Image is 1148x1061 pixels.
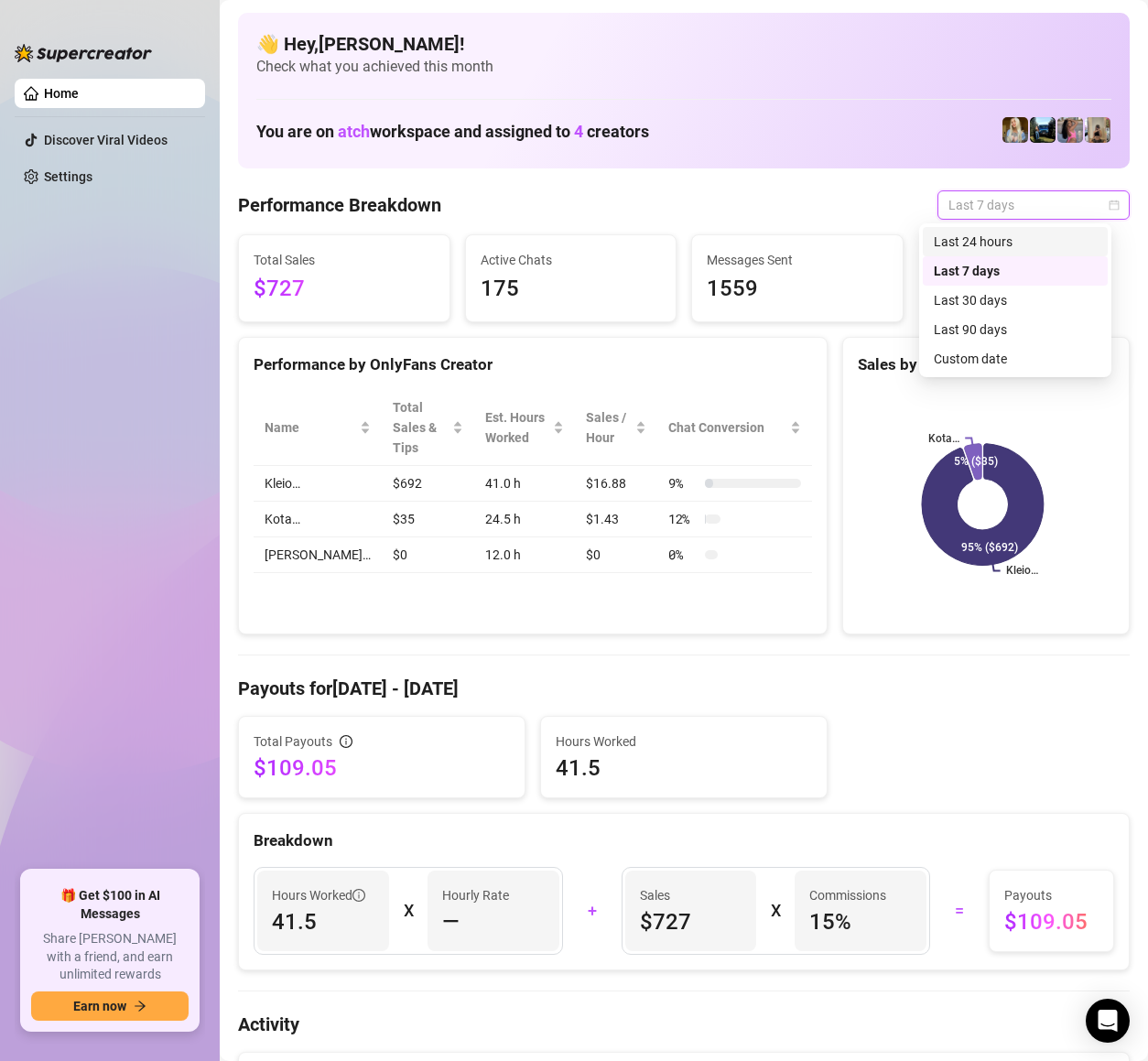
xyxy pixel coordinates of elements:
h1: You are on workspace and assigned to creators [256,122,649,142]
article: Hourly Rate [442,885,509,905]
span: $109.05 [1004,907,1099,936]
div: X [404,896,413,926]
h4: Activity [238,1012,1130,1037]
div: + [574,896,611,926]
span: Hours Worked [272,885,365,905]
td: $16.88 [575,466,657,502]
img: logo-BBDzfeDw.svg [15,44,152,62]
span: Share [PERSON_NAME] with a friend, and earn unlimited rewards [31,930,189,984]
img: Kota [1057,117,1083,143]
div: Last 90 days [934,319,1097,340]
h4: Payouts for [DATE] - [DATE] [238,676,1130,701]
div: Performance by OnlyFans Creator [254,352,812,377]
span: 175 [481,272,662,307]
span: Payouts [1004,885,1099,905]
th: Sales / Hour [575,390,657,466]
div: Last 24 hours [934,232,1097,252]
td: Kota… [254,502,382,537]
div: Last 30 days [934,290,1097,310]
img: Kleio [1002,117,1028,143]
span: Sales [640,885,742,905]
span: Last 7 days [948,191,1119,219]
a: Settings [44,169,92,184]
span: Total Payouts [254,731,332,752]
span: Check what you achieved this month [256,57,1111,77]
div: Sales by OnlyFans Creator [858,352,1114,377]
th: Name [254,390,382,466]
div: Open Intercom Messenger [1086,999,1130,1043]
th: Chat Conversion [657,390,812,466]
td: $692 [382,466,474,502]
span: 0 % [668,545,698,565]
td: $35 [382,502,474,537]
span: Earn now [73,999,126,1013]
span: 🎁 Get $100 in AI Messages [31,887,189,923]
span: info-circle [352,889,365,902]
span: arrow-right [134,1000,146,1012]
span: — [442,907,460,936]
span: $727 [254,272,435,307]
td: $0 [382,537,474,573]
span: Total Sales [254,250,435,270]
td: 24.5 h [474,502,575,537]
img: Natasha [1085,117,1110,143]
td: 41.0 h [474,466,575,502]
div: Last 7 days [934,261,1097,281]
span: calendar [1109,200,1120,211]
a: Discover Viral Videos [44,133,168,147]
span: Chat Conversion [668,417,786,438]
span: info-circle [340,735,352,748]
span: Name [265,417,356,438]
td: Kleio… [254,466,382,502]
span: 4 [574,122,583,141]
text: Kota… [928,432,959,445]
div: Last 24 hours [923,227,1108,256]
span: Total Sales & Tips [393,397,449,458]
span: 41.5 [556,753,812,783]
span: Sales / Hour [586,407,632,448]
div: = [941,896,978,926]
div: Est. Hours Worked [485,407,549,448]
span: Active Chats [481,250,662,270]
span: Hours Worked [556,731,812,752]
span: $727 [640,907,742,936]
td: $1.43 [575,502,657,537]
div: Last 30 days [923,286,1108,315]
span: $109.05 [254,753,510,783]
td: 12.0 h [474,537,575,573]
div: X [771,896,780,926]
div: Custom date [923,344,1108,374]
span: 41.5 [272,907,374,936]
article: Commissions [809,885,886,905]
div: Last 90 days [923,315,1108,344]
span: 15 % [809,907,912,936]
span: 9 % [668,473,698,493]
button: Earn nowarrow-right [31,991,189,1021]
h4: 👋 Hey, [PERSON_NAME] ! [256,31,1111,57]
td: $0 [575,537,657,573]
span: 1559 [707,272,888,307]
img: Britt [1030,117,1056,143]
text: Kleio… [1006,565,1038,578]
span: atch [338,122,370,141]
td: [PERSON_NAME]… [254,537,382,573]
div: Breakdown [254,828,1114,853]
span: Messages Sent [707,250,888,270]
a: Home [44,86,79,101]
div: Last 7 days [923,256,1108,286]
div: Custom date [934,349,1097,369]
span: 12 % [668,509,698,529]
h4: Performance Breakdown [238,192,441,218]
th: Total Sales & Tips [382,390,474,466]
